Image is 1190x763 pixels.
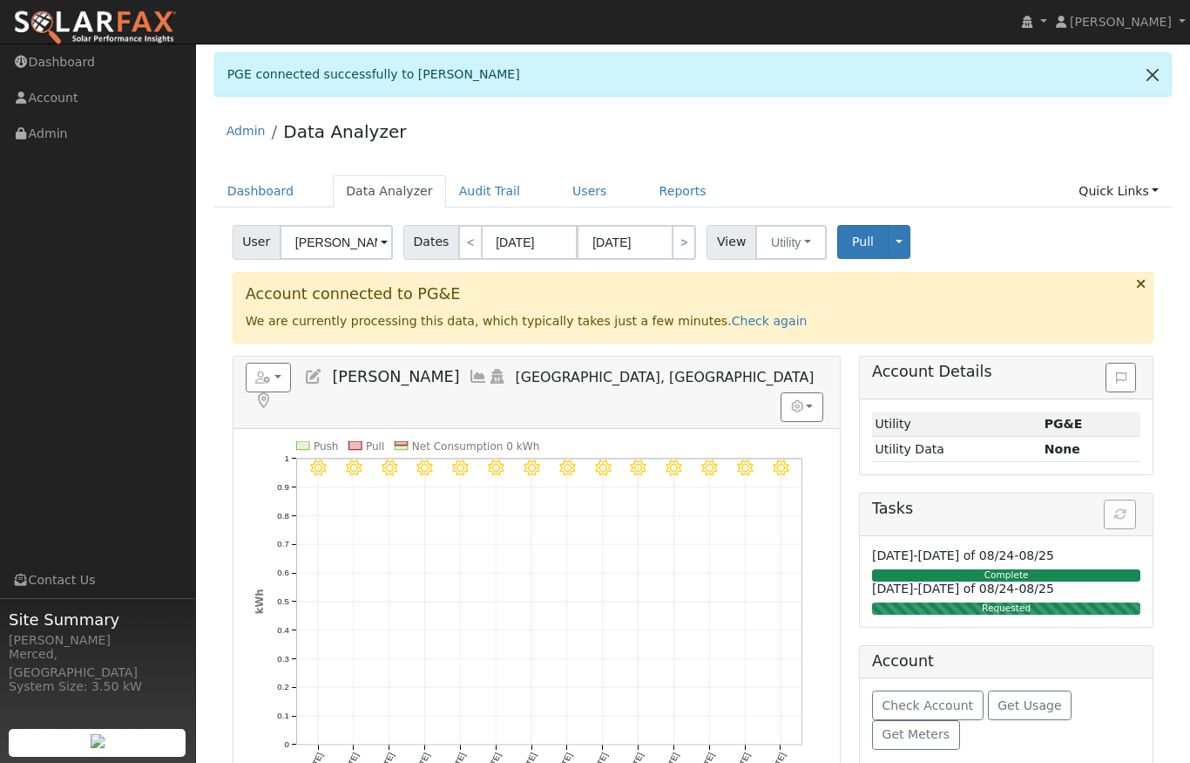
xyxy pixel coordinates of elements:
button: Get Meters [872,720,960,750]
button: Pull [837,225,889,259]
span: Check Account [882,698,973,712]
text: kWh [253,589,265,614]
i: 8/20 - Clear [524,459,539,474]
div: PGE connected successfully to [PERSON_NAME] [214,52,1173,97]
td: Utility Data [872,437,1041,462]
a: Users [559,175,620,208]
text: 0.3 [277,653,288,663]
i: 8/19 - Clear [488,459,504,474]
i: 8/26 - MostlyClear [737,459,753,474]
i: 8/17 - Clear [416,459,432,474]
text: Net Consumption 0 kWh [411,439,539,452]
i: 8/25 - MostlyClear [701,459,717,474]
h5: Account Details [872,363,1140,381]
button: Issue History [1105,363,1136,392]
span: User [233,225,281,260]
span: View [707,225,756,260]
button: Utility [755,225,827,260]
h6: [DATE]-[DATE] of 08/24-08/25 [872,582,1140,596]
text: 0.6 [277,568,288,577]
h3: Account connected to PG&E [246,285,1141,303]
span: Get Meters [882,727,950,741]
i: 8/24 - MostlyClear [666,459,681,474]
text: 0.1 [277,711,288,720]
i: 8/23 - MostlyClear [630,459,646,474]
span: [PERSON_NAME] [1070,15,1172,29]
h5: Tasks [872,500,1140,518]
text: 0 [284,739,289,749]
h6: [DATE]-[DATE] of 08/24-08/25 [872,548,1140,563]
a: Admin [227,124,266,138]
div: Requested [872,603,1140,615]
a: Dashboard [214,175,308,208]
a: Quick Links [1065,175,1172,208]
a: > [672,225,696,260]
i: 8/27 - MostlyClear [773,459,788,474]
a: Data Analyzer [333,175,446,208]
a: Map [254,392,274,410]
div: Merced, [GEOGRAPHIC_DATA] [9,645,186,682]
div: [PERSON_NAME] [9,631,186,650]
div: System Size: 3.50 kW [9,678,186,696]
text: 0.5 [277,596,288,606]
strong: ID: 17233363, authorized: 08/28/25 [1045,417,1083,431]
a: Login As (last Never) [488,368,507,385]
td: Utility [872,412,1041,437]
text: 1 [284,453,288,463]
span: [GEOGRAPHIC_DATA], [GEOGRAPHIC_DATA] [516,369,815,385]
h5: Account [872,652,934,670]
text: Pull [366,439,384,452]
text: 0.2 [277,682,288,691]
i: 8/16 - Clear [381,459,396,474]
strong: None [1045,442,1080,456]
i: 8/22 - MostlyClear [594,459,610,474]
a: Data Analyzer [283,121,406,142]
a: Close [1134,53,1171,96]
a: Multi-Series Graph [469,368,488,385]
span: Dates [403,225,459,260]
text: 0.4 [277,624,289,634]
span: Site Summary [9,608,186,631]
div: We are currently processing this data, which typically takes just a few minutes. [233,272,1154,344]
i: 8/14 - Clear [310,459,326,474]
text: 0.9 [277,481,288,491]
a: Audit Trail [446,175,533,208]
input: Select a User [280,225,393,260]
text: Push [314,439,339,452]
button: Get Usage [988,691,1072,720]
a: Reports [646,175,720,208]
i: 8/15 - Clear [345,459,361,474]
text: 0.8 [277,510,288,520]
i: 8/21 - MostlyClear [559,459,575,474]
a: Check again [732,314,808,328]
img: SolarFax [13,10,177,46]
span: [PERSON_NAME] [332,368,459,385]
span: Get Usage [997,698,1061,712]
div: Complete [872,569,1140,582]
a: < [458,225,483,260]
img: retrieve [91,734,105,748]
i: 8/18 - Clear [452,459,468,474]
button: Check Account [872,691,984,720]
span: Pull [852,235,874,249]
a: Edit User (36267) [304,368,323,385]
text: 0.7 [277,539,288,548]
